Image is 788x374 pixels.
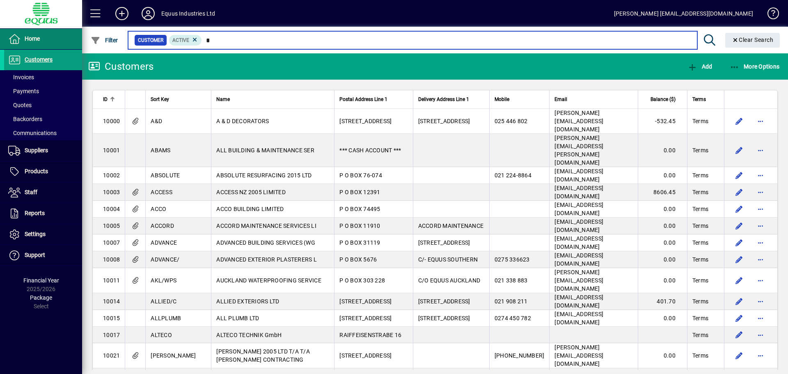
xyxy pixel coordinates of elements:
span: [PERSON_NAME][EMAIL_ADDRESS][DOMAIN_NAME] [554,269,603,292]
span: 10000 [103,118,120,124]
button: Edit [733,328,746,342]
span: [STREET_ADDRESS] [418,239,470,246]
span: 10004 [103,206,120,212]
td: 8606.45 [638,184,687,201]
button: Edit [733,349,746,362]
span: [PERSON_NAME] [151,352,196,359]
span: [STREET_ADDRESS] [339,118,392,124]
span: C/O EQUUS AUCKLAND [418,277,481,284]
span: [PHONE_NUMBER] [495,352,545,359]
a: Support [4,245,82,266]
button: Filter [89,33,120,48]
a: Suppliers [4,140,82,161]
td: 401.70 [638,293,687,310]
span: Postal Address Line 1 [339,95,387,104]
span: P O BOX 303 228 [339,277,385,284]
span: Settings [25,231,46,237]
span: 10021 [103,352,120,359]
span: [EMAIL_ADDRESS][DOMAIN_NAME] [554,202,603,216]
td: 0.00 [638,343,687,368]
span: 0274 450 782 [495,315,531,321]
div: Name [216,95,329,104]
button: Edit [733,236,746,249]
button: Add [109,6,135,21]
span: ALLIED EXTERIORS LTD [216,298,279,305]
span: Terms [692,239,708,247]
div: Customers [88,60,153,73]
span: ADVANCE/ [151,256,179,263]
span: ALL BUILDING & MAINTENANCE SER [216,147,314,154]
span: [STREET_ADDRESS] [418,298,470,305]
span: Name [216,95,230,104]
span: 021 224-8864 [495,172,531,179]
span: ACCORD MAINTENANCE [418,223,484,229]
button: Clear [725,33,780,48]
td: 0.00 [638,134,687,167]
span: P O BOX 76-074 [339,172,382,179]
span: [PERSON_NAME][EMAIL_ADDRESS][DOMAIN_NAME] [554,110,603,133]
span: [EMAIL_ADDRESS][DOMAIN_NAME] [554,311,603,326]
span: RAIFFEISENSTRABE 16 [339,332,401,338]
span: Terms [692,314,708,322]
button: More options [754,312,767,325]
span: [STREET_ADDRESS] [339,352,392,359]
td: 0.00 [638,234,687,251]
span: Invoices [8,74,34,80]
span: ACCESS [151,189,172,195]
span: ABSOLUTE [151,172,180,179]
div: Equus Industries Ltd [161,7,215,20]
span: Customer [138,36,163,44]
span: [EMAIL_ADDRESS][DOMAIN_NAME] [554,252,603,267]
span: ACCESS NZ 2005 LIMITED [216,189,286,195]
span: P O BOX 74495 [339,206,380,212]
span: Package [30,294,52,301]
span: ALLPLUMB [151,315,181,321]
a: Products [4,161,82,182]
button: More options [754,253,767,266]
span: Active [172,37,189,43]
span: [EMAIL_ADDRESS][DOMAIN_NAME] [554,294,603,309]
span: 10003 [103,189,120,195]
button: Edit [733,312,746,325]
span: [STREET_ADDRESS] [418,315,470,321]
span: Terms [692,95,706,104]
span: ACCORD MAINTENANCE SERVICES LI [216,223,316,229]
a: Quotes [4,98,82,112]
span: ACCORD [151,223,174,229]
span: [STREET_ADDRESS] [339,298,392,305]
span: ACCO [151,206,166,212]
span: Terms [692,297,708,305]
a: Staff [4,182,82,203]
div: ID [103,95,120,104]
span: 10007 [103,239,120,246]
span: 10008 [103,256,120,263]
button: Edit [733,169,746,182]
span: ABAMS [151,147,170,154]
span: [PERSON_NAME][EMAIL_ADDRESS][DOMAIN_NAME] [554,344,603,367]
span: AKL/WPS [151,277,176,284]
button: Edit [733,202,746,216]
span: [EMAIL_ADDRESS][DOMAIN_NAME] [554,218,603,233]
div: Email [554,95,632,104]
span: Sort Key [151,95,169,104]
span: Terms [692,276,708,285]
button: More options [754,115,767,128]
button: More options [754,144,767,157]
span: Delivery Address Line 1 [418,95,469,104]
span: Mobile [495,95,509,104]
div: Balance ($) [643,95,683,104]
span: Communications [8,130,57,136]
span: Add [687,63,712,70]
button: Profile [135,6,161,21]
span: Home [25,35,40,42]
span: [STREET_ADDRESS] [418,118,470,124]
span: More Options [730,63,780,70]
td: 0.00 [638,251,687,268]
span: ALTECO TECHNIK GmbH [216,332,282,338]
span: ACCO BUILDING LIMITED [216,206,284,212]
span: Terms [692,205,708,213]
span: Filter [91,37,118,44]
span: C/- EQUUS SOUTHERN [418,256,478,263]
mat-chip: Activation Status: Active [169,35,202,46]
span: ALTECO [151,332,172,338]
